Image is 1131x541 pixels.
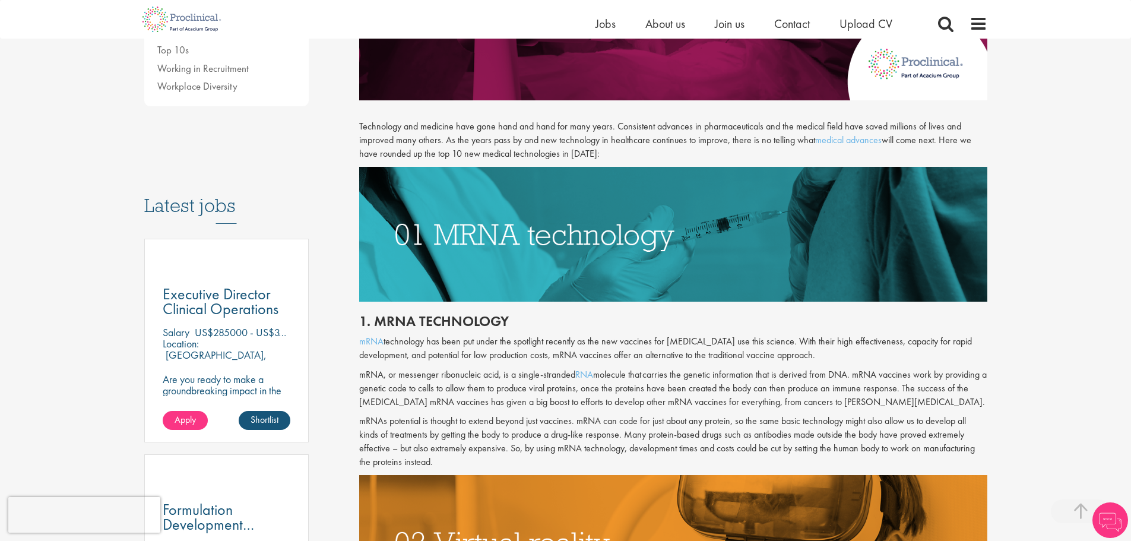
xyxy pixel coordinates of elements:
[359,368,987,409] p: mRNA, or messenger ribonucleic acid, is a single-stranded molecule that carries the genetic infor...
[163,287,291,317] a: Executive Director Clinical Operations
[715,16,745,31] a: Join us
[359,120,987,161] p: Technology and medicine have gone hand and hand for many years. Consistent advances in pharmaceut...
[839,16,892,31] a: Upload CV
[575,368,593,381] a: RNA
[815,134,882,146] a: medical advances
[157,62,249,75] a: Working in Recruitment
[175,413,196,426] span: Apply
[595,16,616,31] a: Jobs
[163,284,278,319] span: Executive Director Clinical Operations
[359,335,987,362] p: technology has been put under the spotlight recently as the new vaccines for [MEDICAL_DATA] use t...
[645,16,685,31] a: About us
[8,497,160,533] iframe: reCAPTCHA
[163,337,199,350] span: Location:
[359,415,987,469] p: mRNAs potential is thought to extend beyond just vaccines. mRNA can code for just about any prote...
[359,335,384,347] a: mRNA
[157,80,237,93] a: Workplace Diversity
[774,16,810,31] a: Contact
[163,502,291,532] a: Formulation Development Scientist
[144,166,309,224] h3: Latest jobs
[163,374,291,441] p: Are you ready to make a groundbreaking impact in the world of biotechnology? Join a growing compa...
[359,314,987,329] h2: 1. mRNA technology
[1092,502,1128,538] img: Chatbot
[239,411,290,430] a: Shortlist
[195,325,353,339] p: US$285000 - US$310000 per annum
[157,43,189,56] a: Top 10s
[163,325,189,339] span: Salary
[163,348,267,373] p: [GEOGRAPHIC_DATA], [GEOGRAPHIC_DATA]
[163,411,208,430] a: Apply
